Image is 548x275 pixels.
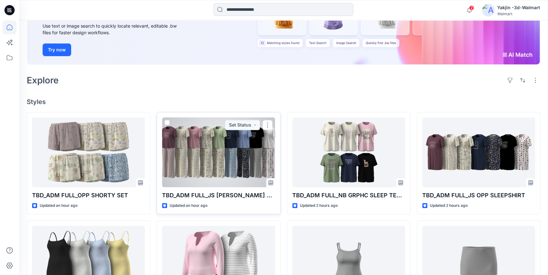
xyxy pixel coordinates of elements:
[32,191,145,200] p: TBD_ADM FULL_OPP SHORTY SET
[422,117,535,187] a: TBD_ADM FULL_JS OPP SLEEPSHIRT
[300,202,338,209] p: Updated 2 hours ago
[422,191,535,200] p: TBD_ADM FULL_JS OPP SLEEPSHIRT
[162,117,275,187] a: TBD_ADM FULL_JS OPP PJ SET
[482,4,495,16] img: avatar
[162,191,275,200] p: TBD_ADM FULL_JS [PERSON_NAME] SET
[40,202,78,209] p: Updated an hour ago
[43,43,71,56] button: Try now
[497,11,540,16] div: Walmart
[430,202,468,209] p: Updated 2 hours ago
[32,117,145,187] a: TBD_ADM FULL_OPP SHORTY SET
[497,4,540,11] div: Yakjin -3d-Walmart
[292,117,405,187] a: TBD_ADM FULL_NB GRPHC SLEEP TEE SHORT
[27,75,59,85] h2: Explore
[469,5,474,10] span: 2
[170,202,207,209] p: Updated an hour ago
[43,23,186,36] div: Use text or image search to quickly locate relevant, editable .bw files for faster design workflows.
[27,98,540,106] h4: Styles
[292,191,405,200] p: TBD_ADM FULL_NB GRPHC SLEEP TEE SHORT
